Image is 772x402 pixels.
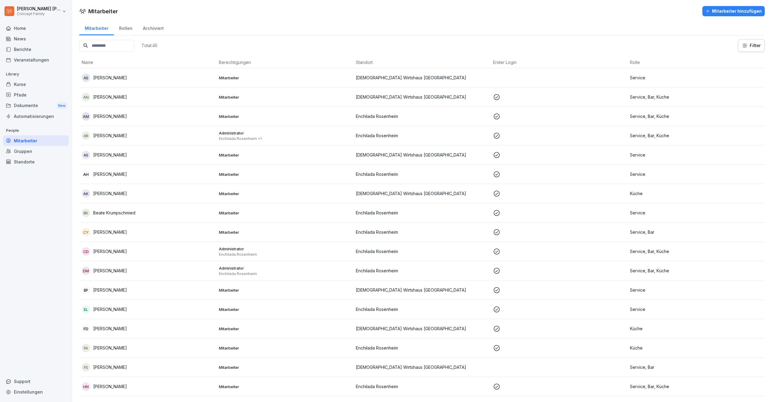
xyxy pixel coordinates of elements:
p: Beate Krumpschmied [93,210,135,216]
div: CD [82,247,90,256]
p: [DEMOGRAPHIC_DATA] Wirtshaus [GEOGRAPHIC_DATA] [356,74,488,81]
p: Mitarbeiter [219,94,351,100]
p: Mitarbeiter [219,152,351,158]
div: Gruppen [3,146,69,157]
p: [PERSON_NAME] [93,113,127,119]
p: Enchilada Rosenheim [356,132,488,139]
div: BK [82,209,90,217]
p: Enchilada Rosenheim [219,252,351,257]
p: [PERSON_NAME] [93,345,127,351]
p: [PERSON_NAME] [93,306,127,312]
p: Service [630,74,762,81]
div: Home [3,23,69,33]
p: [PERSON_NAME] [93,190,127,197]
p: Mitarbeiter [219,229,351,235]
th: Standort [353,57,491,68]
p: [DEMOGRAPHIC_DATA] Wirtshaus [GEOGRAPHIC_DATA] [356,287,488,293]
p: [PERSON_NAME] [93,287,127,293]
p: Service, Bar [630,229,762,235]
th: Berechtigungen [217,57,354,68]
p: Mitarbeiter [219,287,351,293]
p: [PERSON_NAME] [93,132,127,139]
p: Service [630,210,762,216]
a: Einstellungen [3,387,69,397]
p: Mitarbeiter [219,191,351,196]
p: People [3,126,69,135]
p: Küche [630,190,762,197]
div: FD [82,324,90,333]
p: [DEMOGRAPHIC_DATA] Wirtshaus [GEOGRAPHIC_DATA] [356,190,488,197]
a: Veranstaltungen [3,55,69,65]
p: [DEMOGRAPHIC_DATA] Wirtshaus [GEOGRAPHIC_DATA] [356,325,488,332]
p: Enchilada Rosenheim [356,383,488,390]
div: Mitarbeiter [3,135,69,146]
p: Enchilada Rosenheim [356,210,488,216]
p: Mitarbeiter [219,307,351,312]
a: Standorte [3,157,69,167]
div: EL [82,305,90,314]
a: Kurse [3,79,69,90]
div: AR [82,131,90,140]
p: Service [630,152,762,158]
p: [DEMOGRAPHIC_DATA] Wirtshaus [GEOGRAPHIC_DATA] [356,94,488,100]
a: News [3,33,69,44]
p: Enchilada Rosenheim [356,306,488,312]
div: Mitarbeiter hinzufügen [705,8,762,14]
p: Service, Bar, Küche [630,267,762,274]
p: Service, Bar, Küche [630,132,762,139]
p: Enchilada Rosenheim [219,271,351,276]
div: Archiviert [138,20,169,35]
p: [PERSON_NAME] [PERSON_NAME] [17,6,61,11]
p: Mitarbeiter [219,345,351,351]
p: [PERSON_NAME] [93,364,127,370]
p: [PERSON_NAME] [93,383,127,390]
p: Enchilada Rosenheim [356,345,488,351]
div: Rollen [114,20,138,35]
p: Enchilada Rosenheim [356,171,488,177]
button: Mitarbeiter hinzufügen [702,6,765,16]
p: Administrator [219,130,351,136]
p: Service, Bar, Küche [630,248,762,255]
p: Service, Bar, Küche [630,383,762,390]
th: Name [79,57,217,68]
p: Mitarbeiter [219,365,351,370]
p: Service, Bar, Küche [630,113,762,119]
div: aS [82,74,90,82]
div: FS [82,363,90,372]
p: Enchilada Rosenheim +1 [219,136,351,141]
div: HN [82,382,90,391]
p: Mitarbeiter [219,75,351,81]
div: CY [82,228,90,236]
div: eP [82,286,90,294]
p: Mitarbeiter [219,114,351,119]
div: DM [82,267,90,275]
a: Pfade [3,90,69,100]
p: [PERSON_NAME] [93,248,127,255]
a: Automatisierungen [3,111,69,122]
p: Küche [630,345,762,351]
p: Service [630,306,762,312]
a: Mitarbeiter [79,20,114,35]
p: Concept Family [17,12,61,16]
div: AK [82,189,90,198]
div: Support [3,376,69,387]
p: Enchilada Rosenheim [356,248,488,255]
p: Enchilada Rosenheim [356,229,488,235]
p: [DEMOGRAPHIC_DATA] Wirtshaus [GEOGRAPHIC_DATA] [356,364,488,370]
a: Berichte [3,44,69,55]
th: Erster Login [491,57,628,68]
div: Dokumente [3,100,69,111]
p: Administrator [219,246,351,252]
p: Mitarbeiter [219,326,351,331]
p: Service [630,287,762,293]
p: Küche [630,325,762,332]
div: Filter [742,43,761,49]
p: [PERSON_NAME] [93,267,127,274]
h1: Mitarbeiter [88,7,118,15]
p: Total: 45 [141,43,157,48]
